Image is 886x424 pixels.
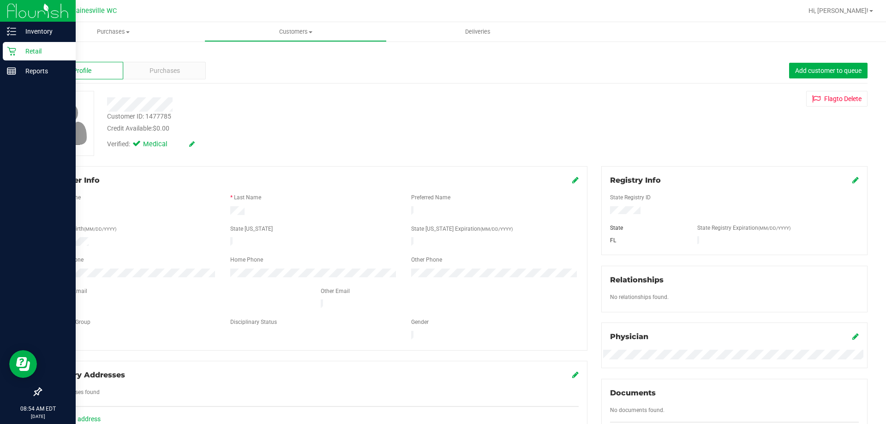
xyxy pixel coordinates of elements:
div: Credit Available: [107,124,514,133]
label: State Registry ID [610,193,651,202]
span: (MM/DD/YYYY) [84,227,116,232]
label: State [US_STATE] Expiration [411,225,513,233]
label: Other Email [321,287,350,295]
div: Customer ID: 1477785 [107,112,171,121]
span: $0.00 [153,125,169,132]
label: Home Phone [230,256,263,264]
span: Purchases [150,66,180,76]
div: Verified: [107,139,195,149]
label: State Registry Expiration [697,224,790,232]
span: Hi, [PERSON_NAME]! [808,7,868,14]
inline-svg: Reports [7,66,16,76]
span: Medical [143,139,180,149]
span: (MM/DD/YYYY) [758,226,790,231]
span: No documents found. [610,407,664,413]
span: Physician [610,332,648,341]
span: Profile [73,66,91,76]
span: Gainesville WC [72,7,117,15]
button: Flagto Delete [806,91,868,107]
span: Registry Info [610,176,661,185]
p: Retail [16,46,72,57]
span: Relationships [610,275,664,284]
span: Deliveries [453,28,503,36]
span: Customers [205,28,386,36]
p: Reports [16,66,72,77]
p: [DATE] [4,413,72,420]
inline-svg: Inventory [7,27,16,36]
label: Date of Birth [53,225,116,233]
span: (MM/DD/YYYY) [480,227,513,232]
a: Purchases [22,22,204,42]
a: Deliveries [387,22,569,42]
span: Documents [610,388,656,397]
div: State [603,224,691,232]
label: State [US_STATE] [230,225,273,233]
label: Gender [411,318,429,326]
span: Add customer to queue [795,67,862,74]
iframe: Resource center [9,350,37,378]
a: Customers [204,22,387,42]
label: Last Name [234,193,261,202]
span: Purchases [22,28,204,36]
p: 08:54 AM EDT [4,405,72,413]
label: Disciplinary Status [230,318,277,326]
p: Inventory [16,26,72,37]
inline-svg: Retail [7,47,16,56]
label: No relationships found. [610,293,669,301]
span: Delivery Addresses [49,370,125,379]
div: FL [603,236,691,245]
label: Other Phone [411,256,442,264]
label: Preferred Name [411,193,450,202]
button: Add customer to queue [789,63,868,78]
